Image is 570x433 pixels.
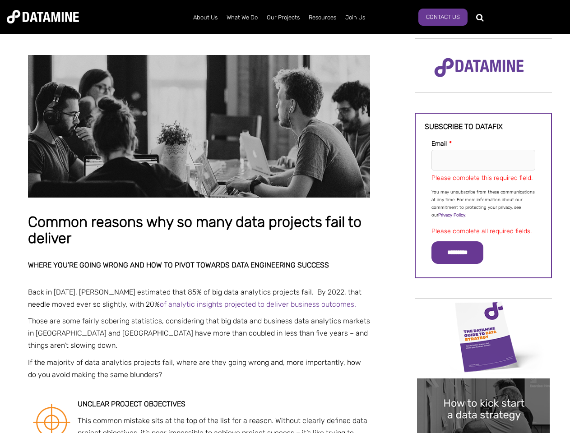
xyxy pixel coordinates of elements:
img: Data Strategy Cover thumbnail [417,299,550,374]
a: Contact Us [418,9,468,26]
a: of analytic insights projected to deliver business outcomes. [160,300,356,309]
p: You may unsubscribe from these communications at any time. For more information about our commitm... [431,189,535,219]
span: Email [431,140,447,147]
a: About Us [189,6,222,29]
a: Our Projects [262,6,304,29]
strong: Unclear project objectives [78,400,185,408]
label: Please complete all required fields. [431,227,532,235]
h2: Where you’re going wrong and how to pivot towards data engineering success [28,261,370,269]
p: Those are some fairly sobering statistics, considering that big data and business data analytics ... [28,315,370,352]
a: Privacy Policy [438,212,465,218]
a: What We Do [222,6,262,29]
img: Datamine Logo No Strapline - Purple [428,52,530,83]
img: Common reasons why so many data projects fail to deliver [28,55,370,198]
img: Datamine [7,10,79,23]
h1: Common reasons why so many data projects fail to deliver [28,214,370,246]
a: Resources [304,6,341,29]
h3: Subscribe to datafix [425,123,542,131]
p: Back in [DATE], [PERSON_NAME] estimated that 85% of big data analytics projects fail. By 2022, th... [28,286,370,310]
p: If the majority of data analytics projects fail, where are they going wrong and, more importantly... [28,356,370,381]
label: Please complete this required field. [431,174,533,182]
a: Join Us [341,6,370,29]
